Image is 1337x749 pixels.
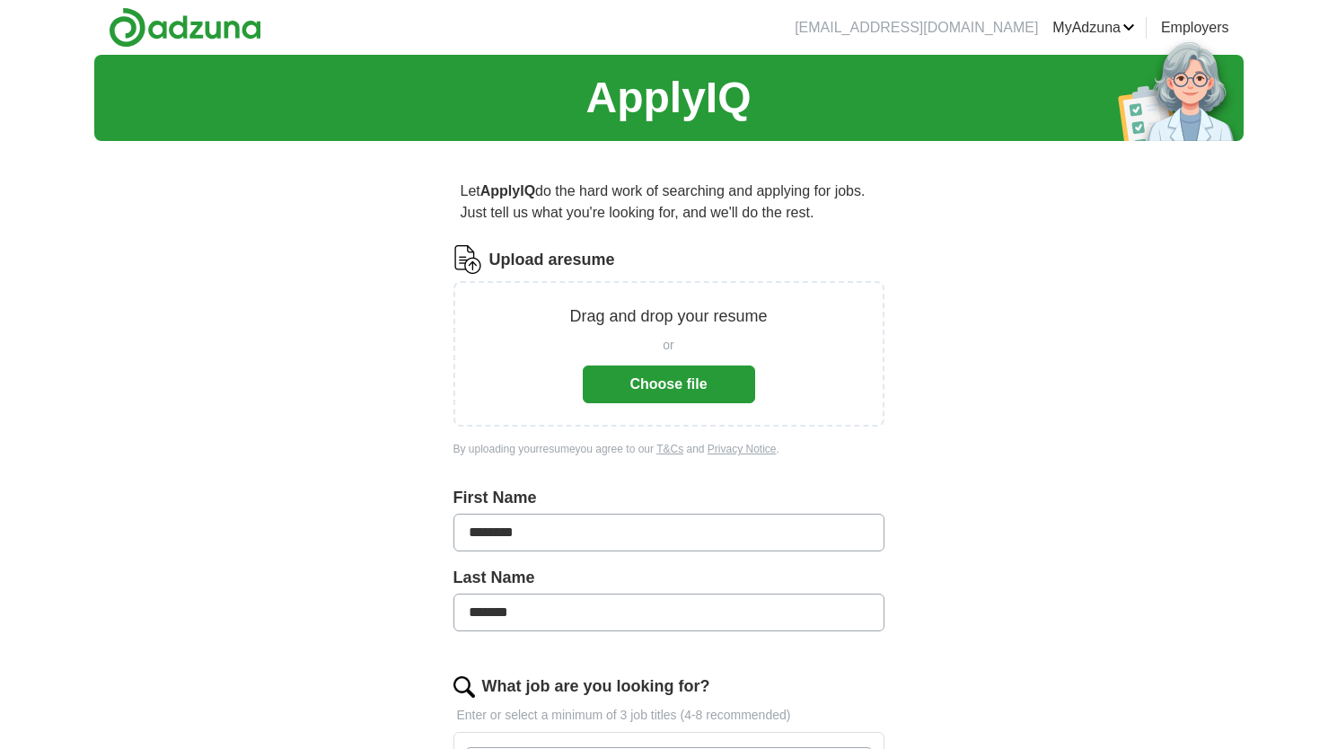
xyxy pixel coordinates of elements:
img: CV Icon [453,245,482,274]
img: search.png [453,676,475,698]
h1: ApplyIQ [585,66,751,130]
p: Let do the hard work of searching and applying for jobs. Just tell us what you're looking for, an... [453,173,884,231]
strong: ApplyIQ [480,183,535,198]
a: MyAdzuna [1052,17,1135,39]
label: What job are you looking for? [482,674,710,699]
button: Choose file [583,366,755,403]
li: [EMAIL_ADDRESS][DOMAIN_NAME] [795,17,1038,39]
label: First Name [453,486,884,510]
span: or [663,336,673,355]
a: Employers [1161,17,1229,39]
img: Adzuna logo [109,7,261,48]
div: By uploading your resume you agree to our and . [453,441,884,457]
label: Last Name [453,566,884,590]
p: Enter or select a minimum of 3 job titles (4-8 recommended) [453,706,884,725]
label: Upload a resume [489,248,615,272]
a: T&Cs [656,443,683,455]
p: Drag and drop your resume [569,304,767,329]
a: Privacy Notice [708,443,777,455]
